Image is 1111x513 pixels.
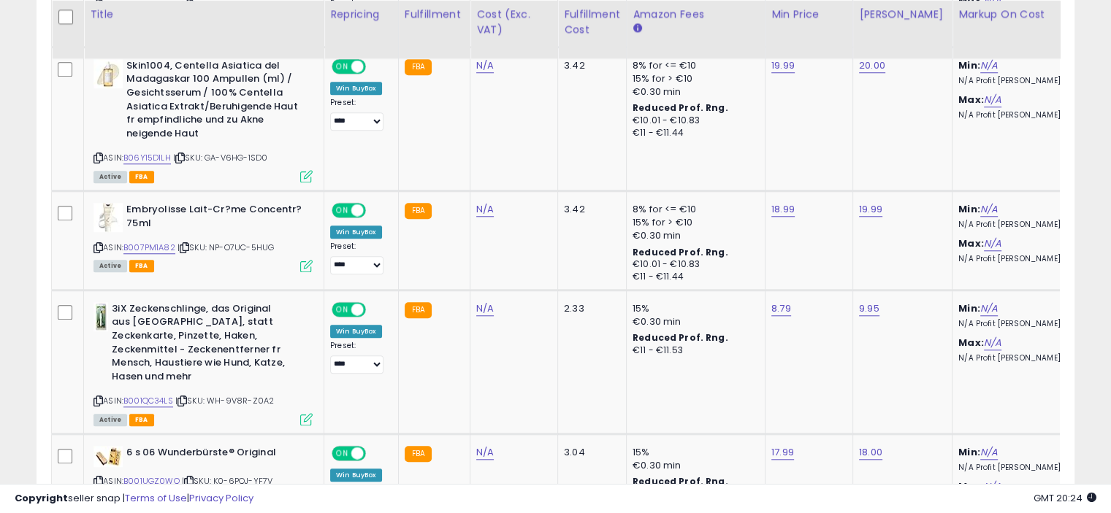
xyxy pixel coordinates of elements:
[364,60,387,72] span: OFF
[93,203,123,232] img: 41gfCpN-TZL._SL40_.jpg
[330,341,387,374] div: Preset:
[93,203,313,271] div: ASIN:
[958,463,1080,473] p: N/A Profit [PERSON_NAME]
[958,202,980,216] b: Min:
[633,22,641,35] small: Amazon Fees.
[129,260,154,272] span: FBA
[330,468,382,482] div: Win BuyBox
[633,203,754,216] div: 8% for <= €10
[126,446,304,463] b: 6 s 06 Wunderbürste® Original
[633,59,754,72] div: 8% for <= €10
[859,301,879,316] a: 9.95
[333,447,351,460] span: ON
[633,258,754,271] div: €10.01 - €10.83
[364,304,387,316] span: OFF
[958,254,1080,264] p: N/A Profit [PERSON_NAME]
[771,301,791,316] a: 8.79
[633,459,754,472] div: €0.30 min
[330,325,382,338] div: Win BuyBox
[633,344,754,357] div: €11 - €11.53
[364,447,387,460] span: OFF
[633,246,728,258] b: Reduced Prof. Rng.
[958,336,984,350] b: Max:
[633,315,754,328] div: €0.30 min
[123,152,171,164] a: B06Y15D1LH
[958,236,984,250] b: Max:
[177,242,274,253] span: | SKU: NP-O7UC-5HUG
[330,98,387,131] div: Preset:
[958,93,984,107] b: Max:
[564,59,615,72] div: 3.42
[958,445,980,459] b: Min:
[93,171,127,183] span: All listings currently available for purchase on Amazon
[564,7,620,37] div: Fulfillment Cost
[15,491,68,505] strong: Copyright
[93,446,123,467] img: 41DvLExa8HL._SL40_.jpg
[93,260,127,272] span: All listings currently available for purchase on Amazon
[633,85,754,99] div: €0.30 min
[958,7,1085,22] div: Markup on Cost
[564,302,615,315] div: 2.33
[958,76,1080,86] p: N/A Profit [PERSON_NAME]
[126,59,304,144] b: Skin1004, Centella Asiatica del Madagaskar 100 Ampullen (ml) / Gesichtsserum / 100% Centella Asia...
[980,58,998,73] a: N/A
[476,202,494,217] a: N/A
[333,60,351,72] span: ON
[980,301,998,316] a: N/A
[958,110,1080,120] p: N/A Profit [PERSON_NAME]
[633,446,754,459] div: 15%
[984,236,1001,251] a: N/A
[476,301,494,316] a: N/A
[958,319,1080,329] p: N/A Profit [PERSON_NAME]
[189,491,253,505] a: Privacy Policy
[129,414,154,426] span: FBA
[859,7,946,22] div: [PERSON_NAME]
[333,304,351,316] span: ON
[633,302,754,315] div: 15%
[330,7,392,22] div: Repricing
[93,302,108,331] img: 41I81xCc4SL._SL40_.jpg
[123,395,173,407] a: B001QC34LS
[958,58,980,72] b: Min:
[405,7,464,22] div: Fulfillment
[859,58,885,73] a: 20.00
[112,302,289,387] b: 3iX Zeckenschlinge, das Original aus [GEOGRAPHIC_DATA], statt Zeckenkarte, Pinzette, Haken, Zecke...
[364,204,387,217] span: OFF
[633,216,754,229] div: 15% for > €10
[771,202,795,217] a: 18.99
[633,331,728,344] b: Reduced Prof. Rng.
[771,7,847,22] div: Min Price
[633,101,728,114] b: Reduced Prof. Rng.
[125,491,187,505] a: Terms of Use
[123,242,175,254] a: B007PM1A82
[980,202,998,217] a: N/A
[15,492,253,506] div: seller snap | |
[405,203,432,219] small: FBA
[958,220,1080,230] p: N/A Profit [PERSON_NAME]
[333,204,351,217] span: ON
[984,93,1001,107] a: N/A
[405,446,432,462] small: FBA
[633,72,754,85] div: 15% for > €10
[476,445,494,460] a: N/A
[952,1,1091,58] th: The percentage added to the cost of goods (COGS) that forms the calculator for Min & Max prices.
[633,127,754,139] div: €11 - €11.44
[93,59,123,88] img: 31Kxg2RcOgL._SL40_.jpg
[93,59,313,181] div: ASIN:
[958,353,1080,363] p: N/A Profit [PERSON_NAME]
[93,302,313,424] div: ASIN:
[1034,491,1096,505] span: 2025-08-13 20:24 GMT
[129,171,154,183] span: FBA
[859,202,882,217] a: 19.99
[175,395,274,406] span: | SKU: WH-9V8R-Z0A2
[330,82,382,95] div: Win BuyBox
[405,302,432,318] small: FBA
[771,58,795,73] a: 19.99
[476,58,494,73] a: N/A
[633,229,754,242] div: €0.30 min
[564,203,615,216] div: 3.42
[173,152,267,163] span: | SKU: GA-V6HG-1SD0
[564,446,615,459] div: 3.04
[980,445,998,460] a: N/A
[330,225,382,239] div: Win BuyBox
